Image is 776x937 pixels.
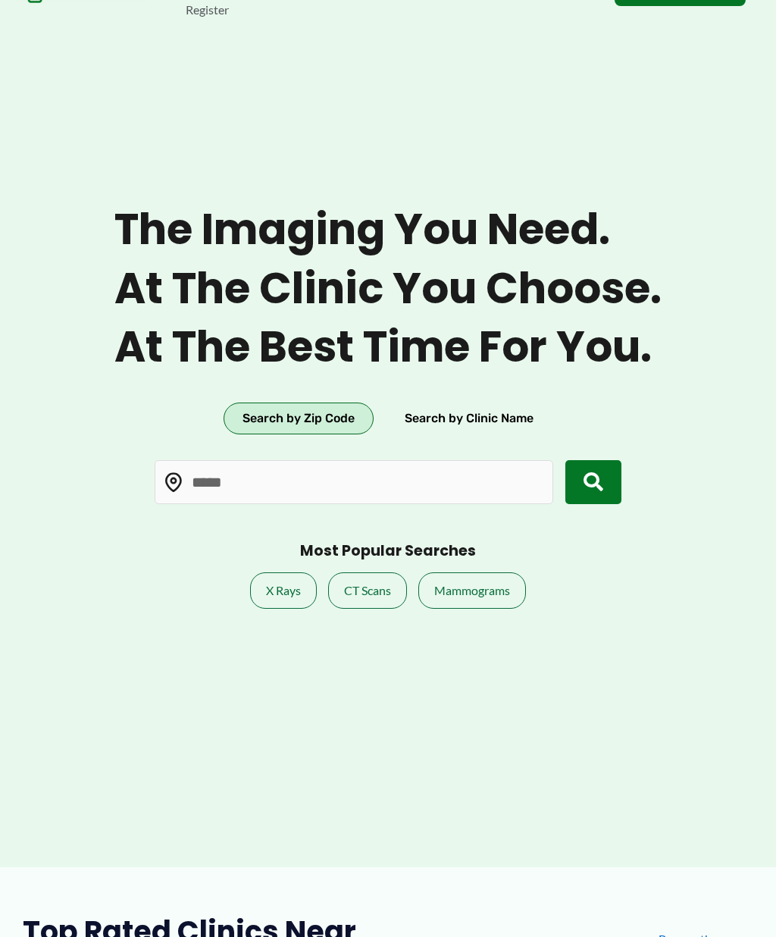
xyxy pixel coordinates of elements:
img: Location pin [164,472,183,492]
a: X Rays [250,572,317,609]
h3: Most Popular Searches [300,542,476,561]
span: At the best time for you. [114,321,662,372]
button: Search by Zip Code [224,403,374,434]
a: CT Scans [328,572,407,609]
a: Mammograms [418,572,526,609]
span: At the clinic you choose. [114,263,662,314]
span: The imaging you need. [114,204,662,255]
button: Search by Clinic Name [386,403,552,434]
